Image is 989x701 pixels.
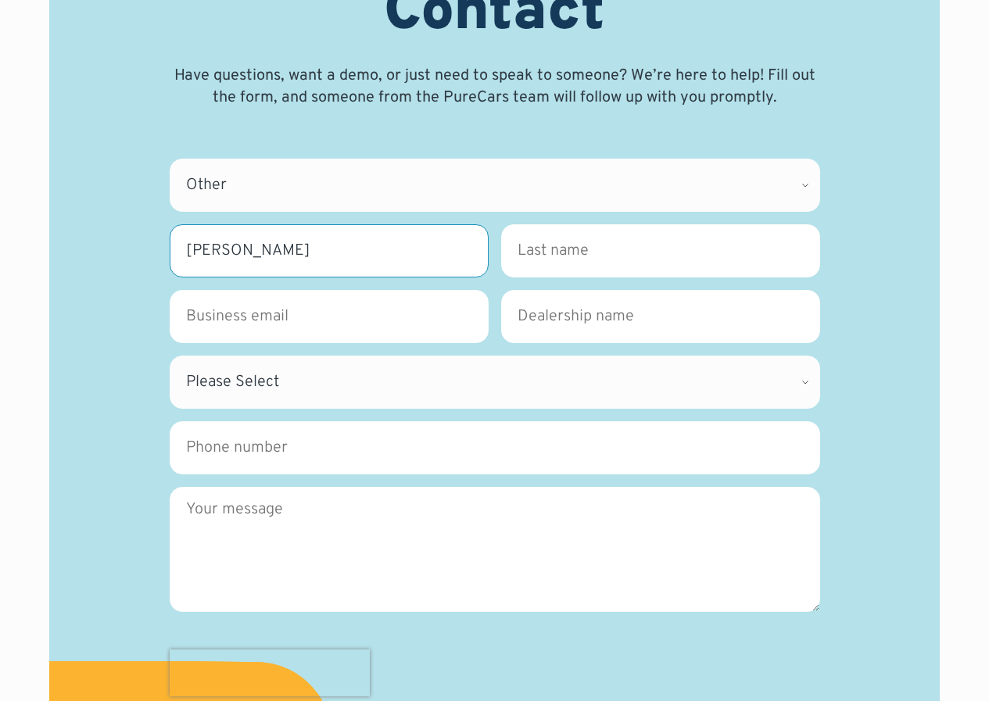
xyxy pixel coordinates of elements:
input: Dealership name [501,290,820,343]
input: Last name [501,224,820,277]
input: Phone number [170,421,820,474]
p: Have questions, want a demo, or just need to speak to someone? We’re here to help! Fill out the f... [170,65,820,109]
input: Business email [170,290,489,343]
iframe: reCAPTCHA [170,649,370,696]
input: First name [170,224,489,277]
